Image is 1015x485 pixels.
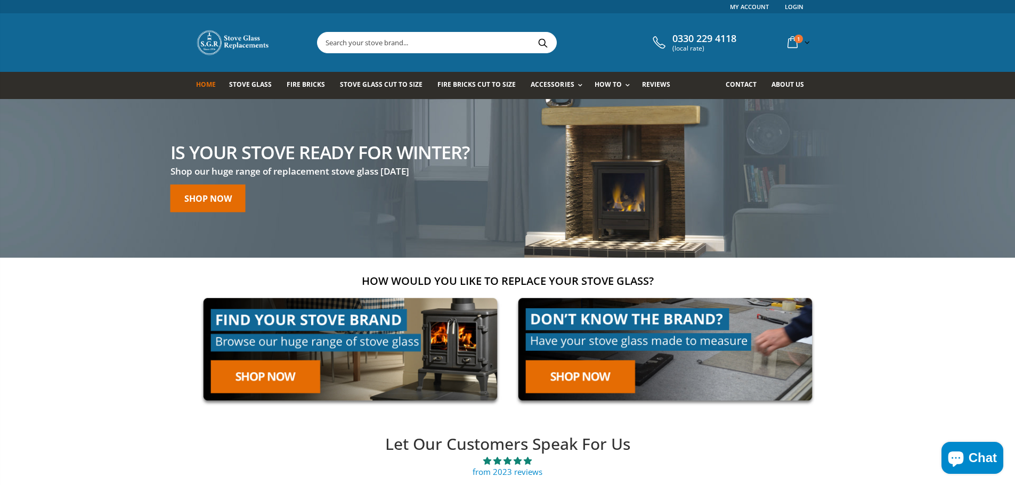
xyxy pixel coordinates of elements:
[642,80,670,89] span: Reviews
[196,274,819,288] h2: How would you like to replace your stove glass?
[340,80,423,89] span: Stove Glass Cut To Size
[642,72,678,99] a: Reviews
[437,80,516,89] span: Fire Bricks Cut To Size
[473,466,542,477] a: from 2023 reviews
[672,45,736,52] span: (local rate)
[772,72,812,99] a: About us
[192,455,823,478] a: 4.89 stars from 2023 reviews
[772,80,804,89] span: About us
[672,33,736,45] span: 0330 229 4118
[650,33,736,52] a: 0330 229 4118 (local rate)
[287,72,333,99] a: Fire Bricks
[318,32,676,53] input: Search your stove brand...
[287,80,325,89] span: Fire Bricks
[170,143,469,161] h2: Is your stove ready for winter?
[229,72,280,99] a: Stove Glass
[437,72,524,99] a: Fire Bricks Cut To Size
[229,80,272,89] span: Stove Glass
[196,72,224,99] a: Home
[531,80,574,89] span: Accessories
[595,80,622,89] span: How To
[196,291,505,408] img: find-your-brand-cta_9b334d5d-5c94-48ed-825f-d7972bbdebd0.jpg
[192,455,823,466] span: 4.89 stars
[170,165,469,177] h3: Shop our huge range of replacement stove glass [DATE]
[531,32,555,53] button: Search
[340,72,431,99] a: Stove Glass Cut To Size
[794,35,803,43] span: 1
[531,72,587,99] a: Accessories
[511,291,819,408] img: made-to-measure-cta_2cd95ceb-d519-4648-b0cf-d2d338fdf11f.jpg
[783,32,812,53] a: 1
[196,80,216,89] span: Home
[170,184,246,212] a: Shop now
[726,80,757,89] span: Contact
[938,442,1006,476] inbox-online-store-chat: Shopify online store chat
[595,72,635,99] a: How To
[196,29,271,56] img: Stove Glass Replacement
[726,72,765,99] a: Contact
[192,433,823,455] h2: Let Our Customers Speak For Us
